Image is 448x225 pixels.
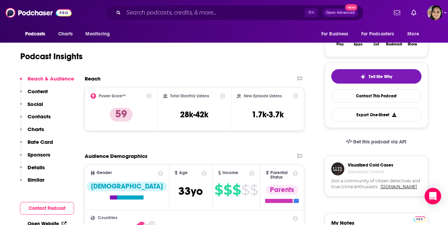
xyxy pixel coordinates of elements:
[20,113,51,126] button: Contacts
[124,7,305,18] input: Search podcasts, credits, & more...
[85,75,101,82] h2: Reach
[321,29,348,39] span: For Business
[331,108,421,121] button: Export One-Sheet
[6,6,72,19] img: Podchaser - Follow, Share and Rate Podcasts
[20,151,50,164] button: Sponsors
[331,69,421,84] button: tell me why sparkleTell Me Why
[222,171,238,175] span: Income
[408,42,417,46] div: Share
[425,188,441,204] div: Open Intercom Messenger
[414,215,426,222] a: Pro website
[381,184,417,189] a: [DOMAIN_NAME]
[20,139,53,151] button: Rate Card
[223,184,232,195] span: $
[266,185,298,195] div: Parents
[270,171,292,180] span: Parental Status
[20,101,43,114] button: Social
[360,74,366,79] img: tell me why sparkle
[407,29,419,39] span: More
[99,94,126,98] h2: Power Score™
[348,169,393,174] h4: Sponsored Content
[28,164,45,171] p: Details
[427,5,442,20] img: User Profile
[368,74,392,79] span: Tell Me Why
[348,162,393,168] h3: Visualized Cold Cases
[28,176,44,183] p: Similar
[54,28,77,41] a: Charts
[305,8,317,17] span: ⌘ K
[331,162,344,175] img: coldCase.18b32719.png
[20,164,45,177] button: Details
[178,184,203,198] span: 33 yo
[28,88,48,95] p: Content
[215,184,223,195] span: $
[326,11,355,14] span: Open Advanced
[403,28,428,41] button: open menu
[20,202,74,215] button: Contact Podcast
[427,5,442,20] button: Show profile menu
[87,182,167,191] div: [DEMOGRAPHIC_DATA]
[408,7,419,19] a: Show notifications dropdown
[331,178,421,190] span: Join a community of citizen detectives and true crime enthusiasts.
[96,171,112,175] span: Gender
[20,28,54,41] button: open menu
[361,29,394,39] span: For Podcasters
[357,28,404,41] button: open menu
[345,4,357,11] span: New
[28,75,74,82] p: Reach & Audience
[98,216,117,220] span: Countries
[105,5,364,21] div: Search podcasts, credits, & more...
[28,139,53,145] p: Rate Card
[316,28,357,41] button: open menu
[28,101,43,107] p: Social
[341,133,412,150] a: Get this podcast via API
[28,113,51,120] p: Contacts
[85,153,147,159] h2: Audience Demographics
[336,42,344,46] div: Play
[244,94,282,98] h2: New Episode Listens
[374,42,379,46] div: List
[386,42,402,46] div: Bookmark
[28,151,50,158] p: Sponsors
[25,29,45,39] span: Podcasts
[58,29,73,39] span: Charts
[20,88,48,101] button: Content
[81,28,119,41] button: open menu
[20,75,74,88] button: Reach & Audience
[20,126,44,139] button: Charts
[391,7,403,19] a: Show notifications dropdown
[252,109,284,120] h3: 1.7k-3.7k
[179,171,188,175] span: Age
[170,94,209,98] h2: Total Monthly Listens
[414,216,426,222] img: Podchaser Pro
[28,126,44,132] p: Charts
[20,176,44,189] button: Similar
[331,89,421,103] a: Contact This Podcast
[232,184,241,195] span: $
[180,109,208,120] h3: 28k-42k
[110,108,133,121] p: 59
[20,51,83,62] h1: Podcast Insights
[427,5,442,20] span: Logged in as shelbyjanner
[250,184,258,195] span: $
[354,42,363,46] div: Apps
[353,139,406,145] span: Get this podcast via API
[323,9,358,17] button: Open AdvancedNew
[325,156,428,213] a: Visualized Cold CasesSponsored ContentJoin a community of citizen detectives and true crime enthu...
[241,184,249,195] span: $
[85,29,110,39] span: Monitoring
